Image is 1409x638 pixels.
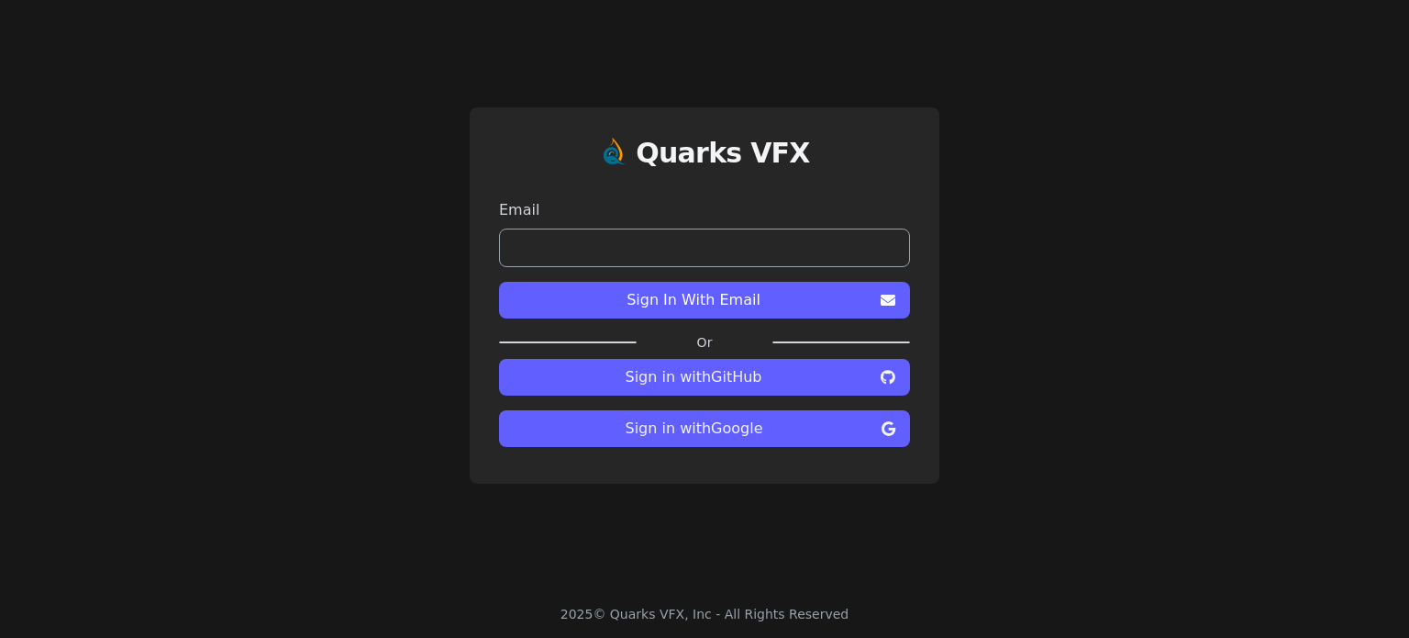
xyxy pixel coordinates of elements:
label: Or [637,333,772,352]
button: Sign in withGitHub [499,359,910,396]
button: Sign In With Email [499,282,910,319]
h1: Quarks VFX [636,137,810,170]
button: Sign in withGoogle [499,410,910,447]
div: 2025 © Quarks VFX, Inc - All Rights Reserved [560,605,849,623]
a: Quarks VFX [636,137,810,185]
span: Sign In With Email [514,289,873,311]
span: Sign in with GitHub [514,366,873,388]
label: Email [499,199,910,221]
span: Sign in with Google [514,418,874,440]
